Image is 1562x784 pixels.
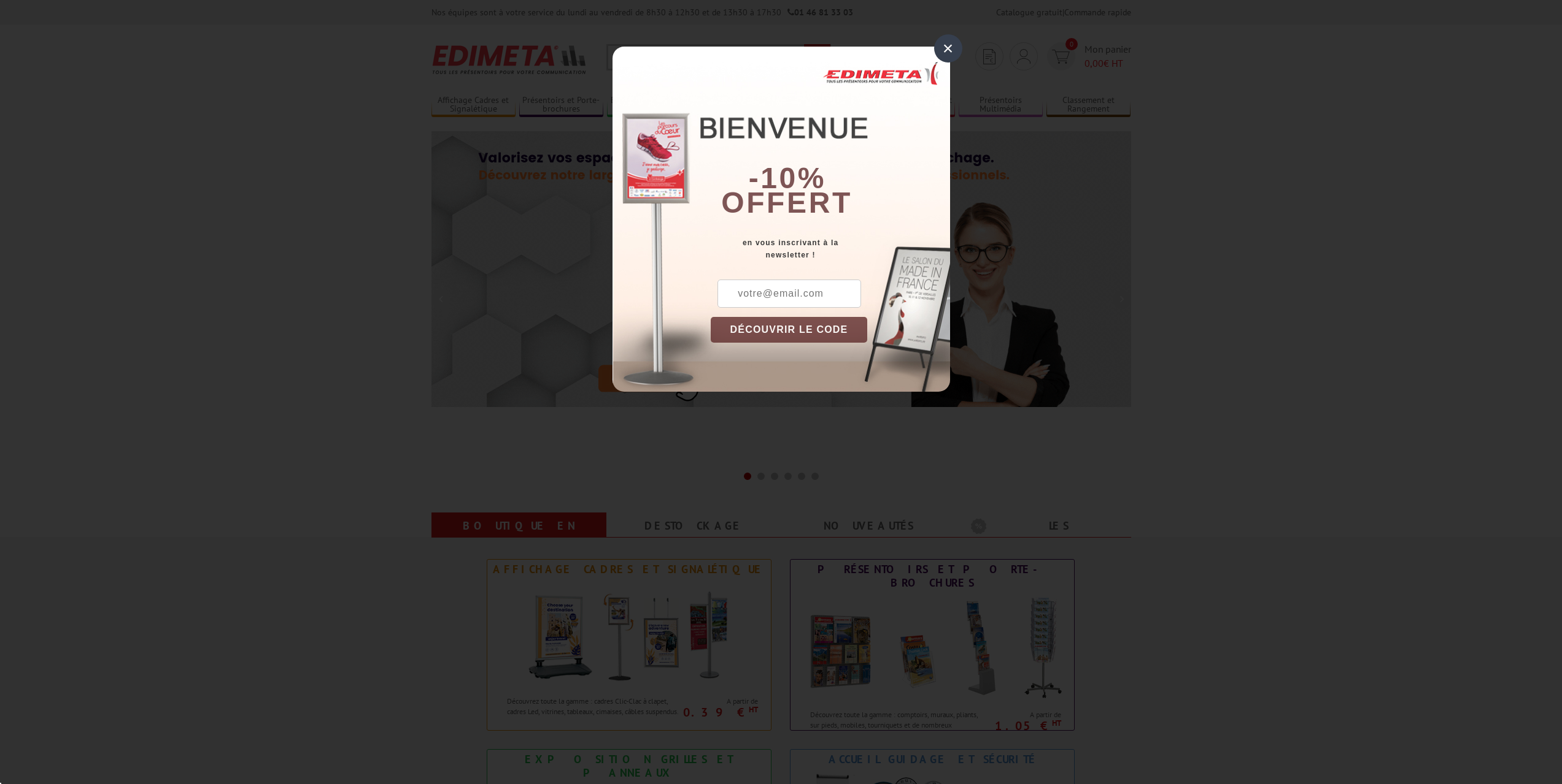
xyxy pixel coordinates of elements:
b: -10% [749,162,826,194]
div: × [934,34,962,63]
font: offert [721,186,853,219]
div: en vous inscrivant à la newsletter ! [711,237,950,261]
button: DÉCOUVRIR LE CODE [711,317,868,343]
input: votre@email.com [717,280,861,308]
